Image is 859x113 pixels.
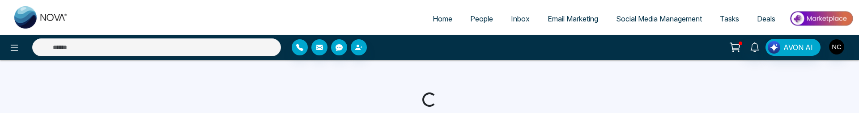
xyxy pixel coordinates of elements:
[783,42,813,53] span: AVON AI
[539,10,607,27] a: Email Marketing
[768,41,780,54] img: Lead Flow
[616,14,702,23] span: Social Media Management
[711,10,748,27] a: Tasks
[433,14,452,23] span: Home
[789,8,854,29] img: Market-place.gif
[424,10,461,27] a: Home
[607,10,711,27] a: Social Media Management
[748,10,784,27] a: Deals
[502,10,539,27] a: Inbox
[548,14,598,23] span: Email Marketing
[511,14,530,23] span: Inbox
[720,14,739,23] span: Tasks
[461,10,502,27] a: People
[14,6,68,29] img: Nova CRM Logo
[829,39,844,54] img: User Avatar
[470,14,493,23] span: People
[765,39,821,56] button: AVON AI
[757,14,775,23] span: Deals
